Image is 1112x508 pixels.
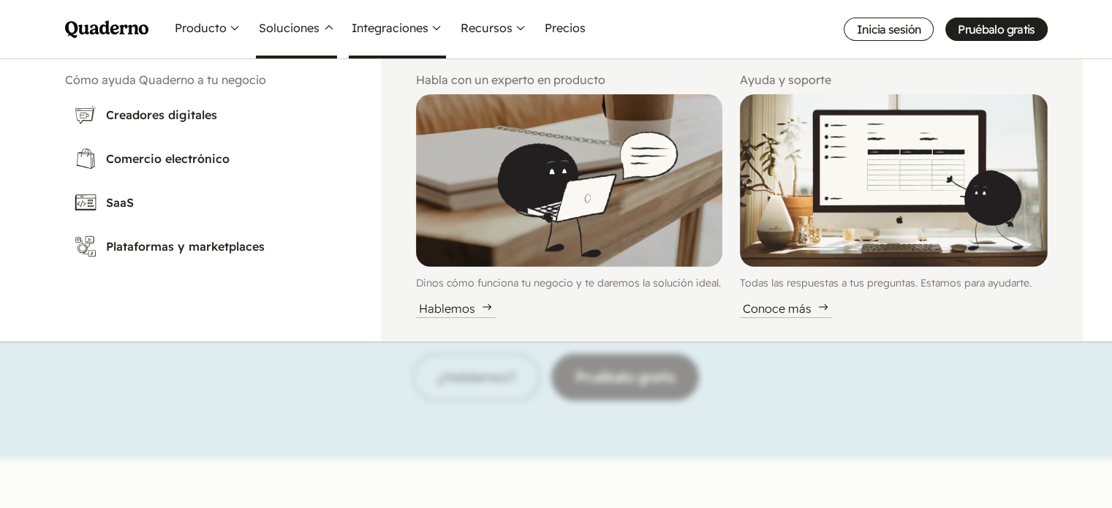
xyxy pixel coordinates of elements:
[844,18,934,41] a: Inicia sesión
[740,94,1047,318] a: Illustration of Qoodle displaying an interface on a computerTodas las respuestas a tus preguntas....
[416,71,723,88] h2: Habla con un experto en producto
[65,226,346,267] a: Plataformas y marketplaces
[106,238,337,255] h3: Plataformas y marketplaces
[65,182,346,223] a: SaaS
[945,18,1047,41] a: Pruébalo gratis
[416,94,723,267] img: Illustration of Qoodle reading from a laptop
[740,300,832,318] div: Conoce más
[740,276,1047,291] p: Todas las respuestas a tus preguntas. Estamos para ayudarte.
[106,150,337,167] h3: Comercio electrónico
[106,106,337,124] h3: Creadores digitales
[65,71,346,88] h2: Cómo ayuda Quaderno a tu negocio
[416,276,723,291] p: Dinos cómo funciona tu negocio y te daremos la solución ideal.
[416,94,723,318] a: Illustration of Qoodle reading from a laptopDinos cómo funciona tu negocio y te daremos la soluci...
[65,138,346,179] a: Comercio electrónico
[740,94,1047,267] img: Illustration of Qoodle displaying an interface on a computer
[106,195,134,210] abbr: Software as a Service
[740,71,1047,88] h2: Ayuda y soporte
[416,300,496,318] div: Hablemos
[65,94,346,135] a: Creadores digitales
